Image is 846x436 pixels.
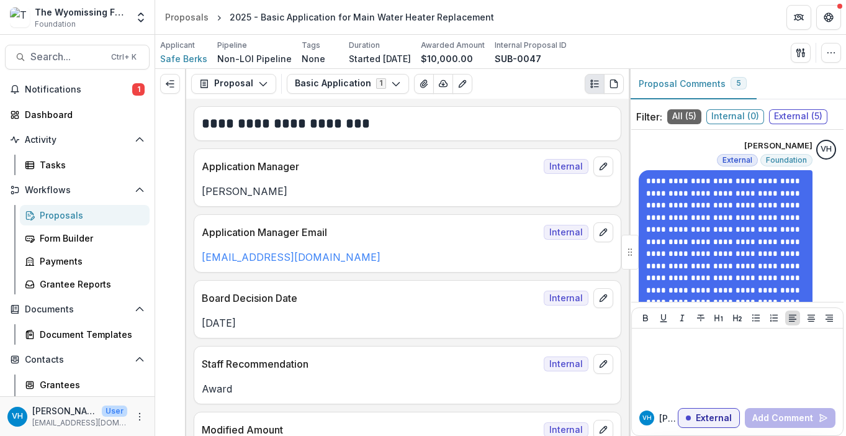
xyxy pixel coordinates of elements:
p: [PERSON_NAME] [659,412,678,425]
button: Proposal [191,74,276,94]
button: Bullet List [749,311,763,325]
span: External ( 5 ) [769,109,827,124]
p: Started [DATE] [349,52,411,65]
span: All ( 5 ) [667,109,701,124]
button: Search... [5,45,150,70]
p: External [696,413,732,424]
p: [EMAIL_ADDRESS][DOMAIN_NAME] [32,417,127,429]
div: The Wyomissing Foundation [35,6,127,19]
button: edit [593,288,613,308]
button: Notifications1 [5,79,150,99]
div: Grantees [40,378,140,391]
span: Notifications [25,84,132,95]
a: Payments [20,251,150,271]
div: Grantee Reports [40,278,140,291]
div: Proposals [40,209,140,222]
a: Proposals [20,205,150,225]
p: Board Decision Date [202,291,539,306]
div: Form Builder [40,232,140,245]
button: Heading 1 [711,311,726,325]
p: Applicant [160,40,195,51]
span: Internal [544,225,588,240]
button: Open Contacts [5,350,150,370]
p: Tags [302,40,320,51]
button: Open Activity [5,130,150,150]
a: Form Builder [20,228,150,248]
a: Grantees [20,375,150,395]
p: Award [202,381,613,396]
div: 2025 - Basic Application for Main Water Heater Replacement [230,11,494,24]
button: edit [593,157,613,176]
button: Align Left [785,311,800,325]
button: edit [593,354,613,374]
div: Tasks [40,158,140,171]
div: Dashboard [25,108,140,121]
span: Internal [544,159,588,174]
div: Valeri Harteg [12,412,23,420]
button: Proposal Comments [629,69,757,99]
button: Bold [638,311,653,325]
p: $10,000.00 [421,52,473,65]
div: Ctrl + K [109,50,139,64]
span: 5 [736,79,741,88]
a: Dashboard [5,104,150,125]
button: View Attached Files [414,74,434,94]
nav: breadcrumb [160,8,499,26]
p: Filter: [636,109,662,124]
span: Contacts [25,355,130,365]
button: Strike [693,311,708,325]
p: [PERSON_NAME] [32,404,97,417]
button: Get Help [816,5,841,30]
p: Internal Proposal ID [495,40,567,51]
p: None [302,52,325,65]
button: Align Right [822,311,837,325]
div: Document Templates [40,328,140,341]
p: Duration [349,40,380,51]
div: Valeri Harteg [642,415,652,421]
a: Safe Berks [160,52,207,65]
p: [PERSON_NAME] [744,140,812,152]
button: Italicize [675,311,690,325]
p: Awarded Amount [421,40,485,51]
span: Internal ( 0 ) [706,109,764,124]
img: The Wyomissing Foundation [10,7,30,27]
div: Valeri Harteg [821,145,832,153]
button: Underline [656,311,671,325]
span: Activity [25,135,130,145]
span: Internal [544,357,588,371]
button: PDF view [604,74,624,94]
span: External [722,156,752,165]
span: Search... [30,51,104,63]
div: Proposals [165,11,209,24]
a: [EMAIL_ADDRESS][DOMAIN_NAME] [202,251,380,263]
button: Open Workflows [5,180,150,200]
p: Non-LOI Pipeline [217,52,292,65]
p: Application Manager [202,159,539,174]
button: Heading 2 [730,311,745,325]
button: Partners [786,5,811,30]
button: Plaintext view [585,74,605,94]
a: Tasks [20,155,150,175]
p: SUB-0047 [495,52,541,65]
button: Open entity switcher [132,5,150,30]
button: Align Center [804,311,819,325]
button: Expand left [160,74,180,94]
button: Open Documents [5,299,150,319]
span: Documents [25,304,130,315]
a: Proposals [160,8,214,26]
div: Payments [40,255,140,268]
a: Grantee Reports [20,274,150,294]
button: edit [593,222,613,242]
span: 1 [132,83,145,96]
span: Foundation [35,19,76,30]
a: Document Templates [20,324,150,345]
button: Basic Application1 [287,74,409,94]
p: Application Manager Email [202,225,539,240]
button: Ordered List [767,311,781,325]
p: [PERSON_NAME] [202,184,613,199]
button: Edit as form [452,74,472,94]
p: [DATE] [202,316,613,330]
span: Internal [544,291,588,306]
button: Add Comment [745,408,835,428]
